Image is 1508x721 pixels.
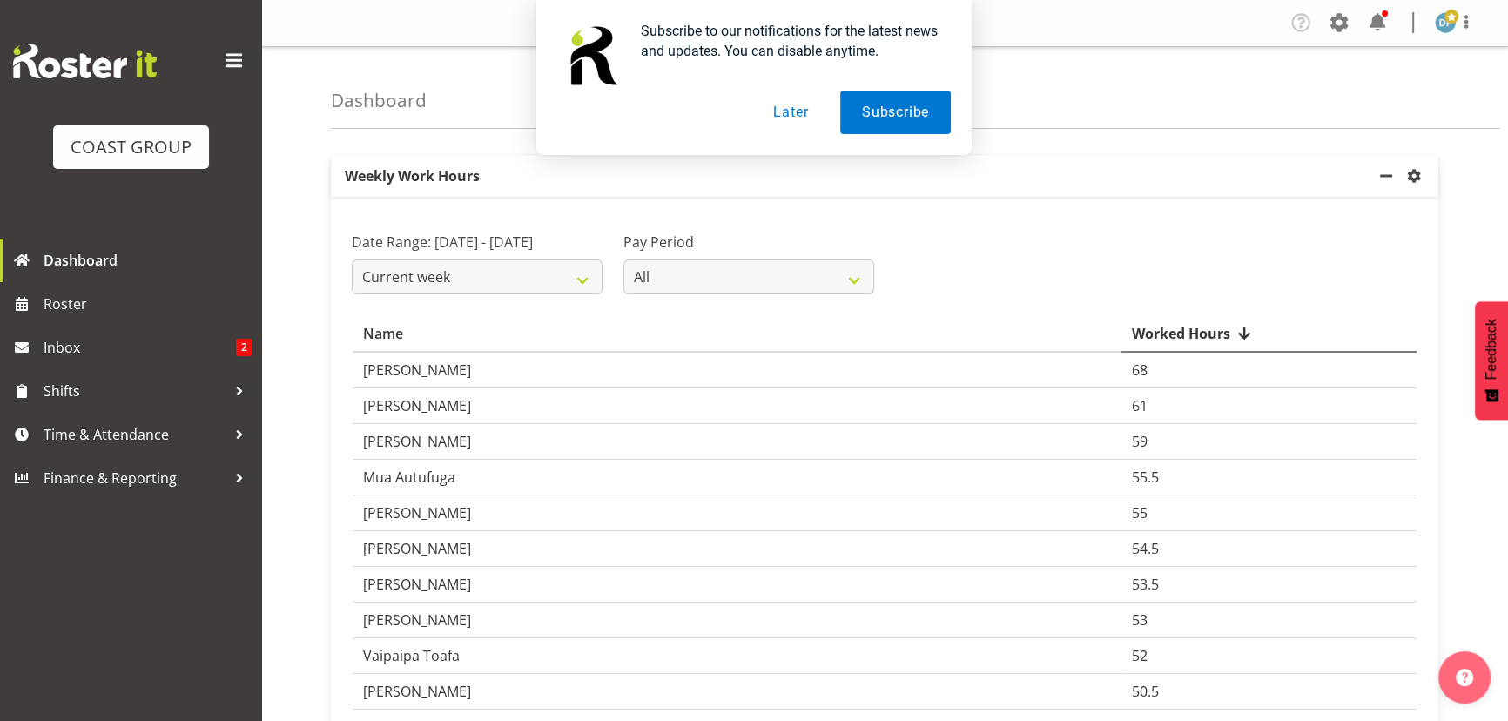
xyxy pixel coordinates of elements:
[44,378,226,404] span: Shifts
[44,465,226,491] span: Finance & Reporting
[557,21,627,91] img: notification icon
[44,421,226,448] span: Time & Attendance
[1484,319,1499,380] span: Feedback
[236,339,252,356] span: 2
[840,91,951,134] button: Subscribe
[44,247,252,273] span: Dashboard
[1456,669,1473,686] img: help-xxl-2.png
[44,291,252,317] span: Roster
[627,21,951,61] div: Subscribe to our notifications for the latest news and updates. You can disable anytime.
[1475,301,1508,420] button: Feedback - Show survey
[44,334,236,360] span: Inbox
[751,91,830,134] button: Later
